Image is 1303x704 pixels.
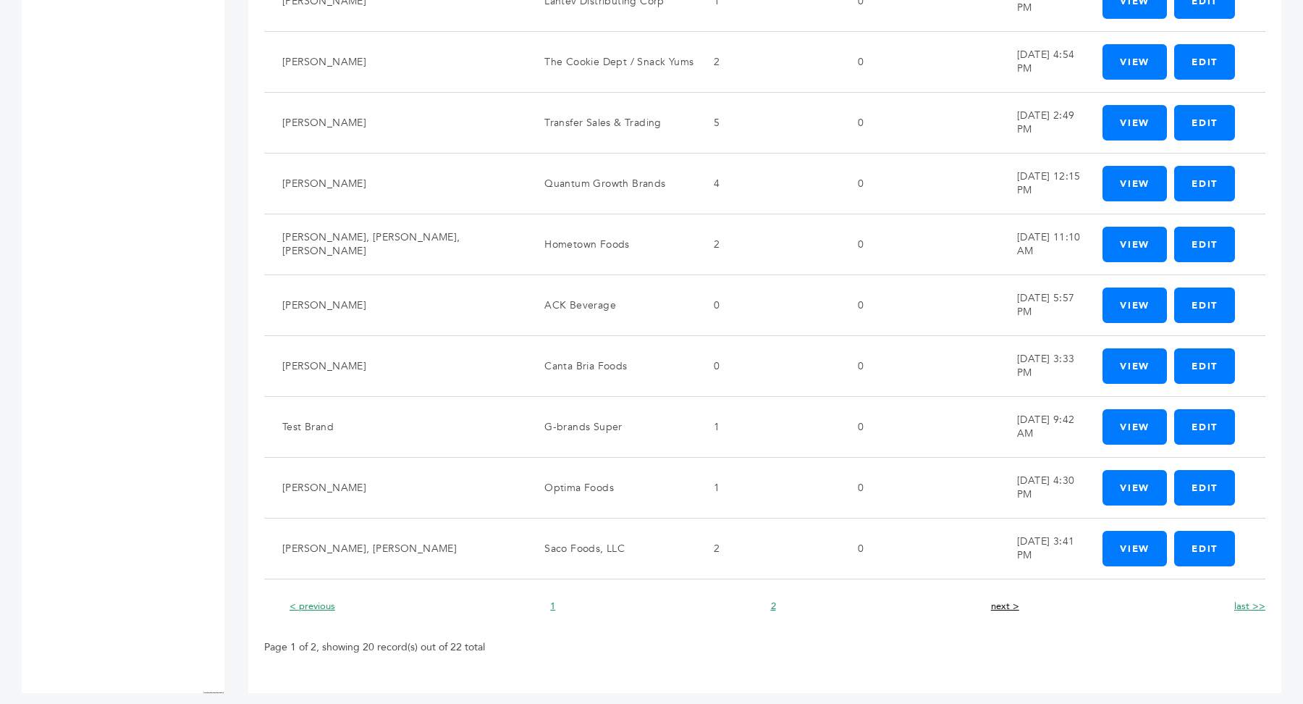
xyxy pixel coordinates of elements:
[999,518,1084,579] td: [DATE] 3:41 PM
[840,335,999,396] td: 0
[526,396,696,457] td: G-brands Super
[1174,409,1235,445] a: Edit
[696,214,840,275] td: 2
[1174,470,1235,506] a: Edit
[1102,409,1167,445] a: View
[999,335,1084,396] td: [DATE] 3:33 PM
[1102,44,1167,80] a: View
[696,92,840,153] td: 5
[1102,470,1167,506] a: View
[840,518,999,579] td: 0
[1174,531,1235,566] a: Edit
[1102,227,1167,262] a: View
[264,31,526,92] td: [PERSON_NAME]
[696,457,840,518] td: 1
[264,518,526,579] td: [PERSON_NAME], [PERSON_NAME]
[264,639,1265,656] p: Page 1 of 2, showing 20 record(s) out of 22 total
[771,600,776,613] a: 2
[999,31,1084,92] td: [DATE] 4:54 PM
[526,457,696,518] td: Optima Foods
[526,31,696,92] td: The Cookie Dept / Snack Yums
[999,275,1084,335] td: [DATE] 5:57 PM
[526,214,696,275] td: Hometown Foods
[526,153,696,214] td: Quantum Growth Brands
[526,335,696,396] td: Canta Bria Foods
[1174,44,1235,80] a: Edit
[264,396,526,457] td: Test Brand
[264,214,526,275] td: [PERSON_NAME], [PERSON_NAME], [PERSON_NAME]
[999,92,1084,153] td: [DATE] 2:49 PM
[1102,348,1167,384] a: View
[840,153,999,214] td: 0
[1174,227,1235,262] a: Edit
[999,214,1084,275] td: [DATE] 11:10 AM
[840,214,999,275] td: 0
[696,396,840,457] td: 1
[1102,166,1167,201] a: View
[526,518,696,579] td: Saco Foods, LLC
[840,31,999,92] td: 0
[526,275,696,335] td: ACK Beverage
[526,92,696,153] td: Transfer Sales & Trading
[1174,105,1235,141] a: Edit
[1174,288,1235,323] a: Edit
[999,153,1084,214] td: [DATE] 12:15 PM
[840,275,999,335] td: 0
[696,31,840,92] td: 2
[840,396,999,457] td: 0
[999,396,1084,457] td: [DATE] 9:42 AM
[290,600,335,613] a: < previous
[264,275,526,335] td: [PERSON_NAME]
[840,92,999,153] td: 0
[1102,105,1167,141] a: View
[999,457,1084,518] td: [DATE] 4:30 PM
[1102,531,1167,566] a: View
[264,335,526,396] td: [PERSON_NAME]
[1102,288,1167,323] a: View
[991,600,1019,613] a: next >
[550,600,555,613] a: 1
[696,153,840,214] td: 4
[1174,166,1235,201] a: Edit
[264,92,526,153] td: [PERSON_NAME]
[696,518,840,579] td: 2
[696,275,840,335] td: 0
[1174,348,1235,384] a: Edit
[264,457,526,518] td: [PERSON_NAME]
[264,153,526,214] td: [PERSON_NAME]
[696,335,840,396] td: 0
[1234,600,1265,613] a: last >>
[840,457,999,518] td: 0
